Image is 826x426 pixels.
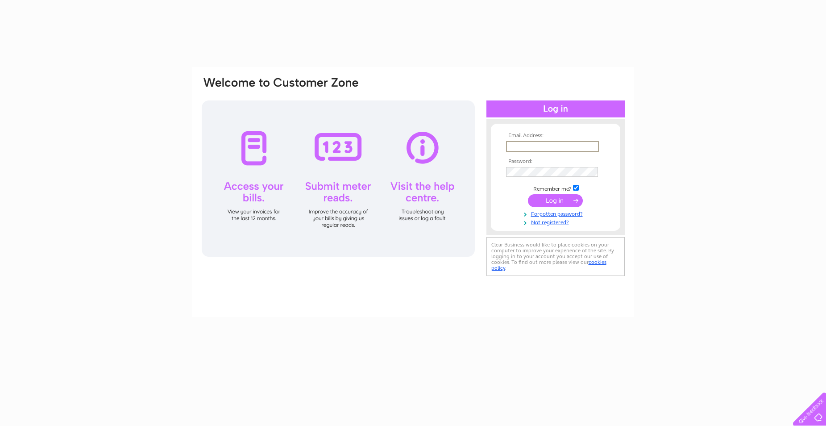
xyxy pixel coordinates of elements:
[504,184,607,192] td: Remember me?
[486,237,625,276] div: Clear Business would like to place cookies on your computer to improve your experience of the sit...
[506,217,607,226] a: Not registered?
[504,133,607,139] th: Email Address:
[506,209,607,217] a: Forgotten password?
[504,159,607,165] th: Password:
[491,259,606,271] a: cookies policy
[528,194,583,207] input: Submit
